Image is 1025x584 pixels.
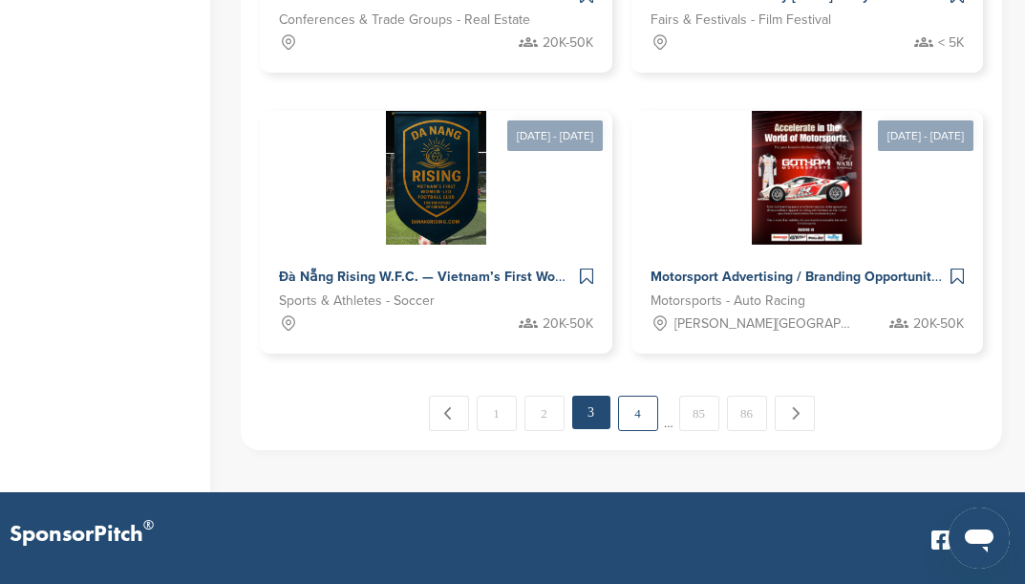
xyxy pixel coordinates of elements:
a: [DATE] - [DATE] Sponsorpitch & Motorsport Advertising / Branding Opportunity Motorsports - Auto R... [631,80,984,354]
span: Motorsports - Auto Racing [651,291,805,312]
span: Sports & Athletes - Soccer [279,291,435,312]
span: 20K-50K [543,32,593,54]
a: 2 [524,396,565,431]
em: 3 [572,396,610,429]
span: ® [143,513,154,537]
div: [DATE] - [DATE] [878,120,973,151]
iframe: Button to launch messaging window [949,508,1010,569]
span: Conferences & Trade Groups - Real Estate [279,10,530,31]
a: 4 [618,396,658,431]
span: Motorsport Advertising / Branding Opportunity [651,269,938,285]
span: [PERSON_NAME][GEOGRAPHIC_DATA][PERSON_NAME], [GEOGRAPHIC_DATA], [GEOGRAPHIC_DATA], [GEOGRAPHIC_DA... [674,314,855,335]
span: 20K-50K [543,314,593,335]
div: [DATE] - [DATE] [507,120,603,151]
a: ← Previous [429,396,469,431]
span: Fairs & Festivals - Film Festival [651,10,831,31]
img: Facebook [931,530,950,550]
a: 1 [477,396,517,431]
a: [DATE] - [DATE] Sponsorpitch & Đà Nẵng Rising W.F.C. — Vietnam’s First Women-Led Football Club Sp... [260,80,612,354]
span: Đà Nẵng Rising W.F.C. — Vietnam’s First Women-Led Football Club [279,269,694,285]
a: 85 [679,396,719,431]
p: SponsorPitch [10,521,154,549]
img: Sponsorpitch & [386,111,486,245]
a: 86 [727,396,767,431]
a: Next → [775,396,815,431]
span: < 5K [938,32,964,54]
span: … [664,396,673,430]
img: Sponsorpitch & [752,111,862,245]
span: 20K-50K [913,314,964,335]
